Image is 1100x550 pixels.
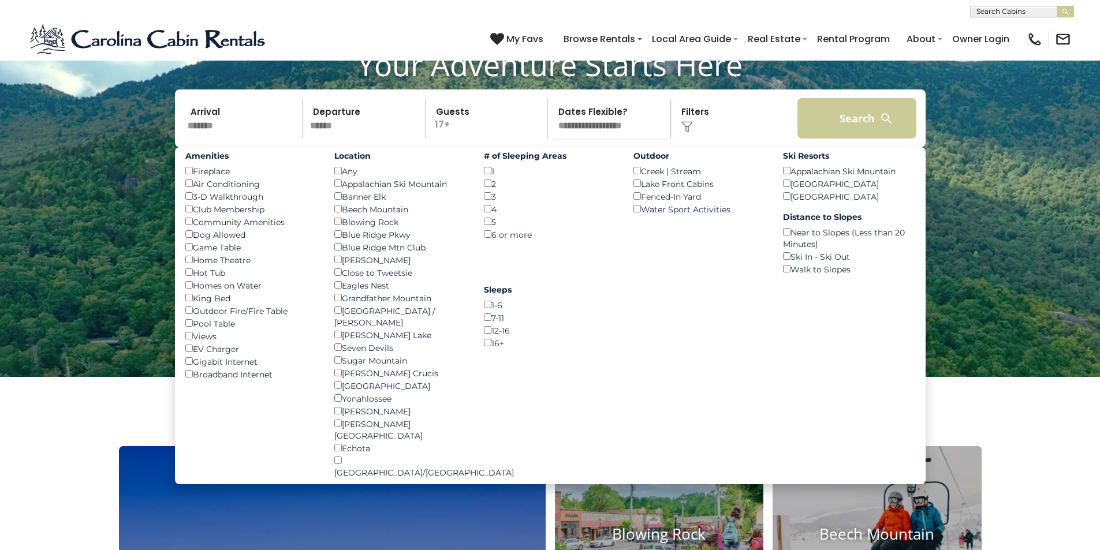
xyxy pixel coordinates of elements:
[484,228,616,241] div: 6 or more
[783,164,915,177] div: Appalachian Ski Mountain
[783,250,915,263] div: Ski In - Ski Out
[334,241,467,253] div: Blue Ridge Mtn Club
[1027,31,1043,47] img: phone-regular-black.png
[185,203,318,215] div: Club Membership
[185,150,318,162] label: Amenities
[633,177,766,190] div: Lake Front Cabins
[783,150,915,162] label: Ski Resorts
[773,525,982,543] h4: Beech Mountain
[334,392,467,405] div: Yonahlossee
[185,317,318,330] div: Pool Table
[484,311,616,324] div: 7-11
[646,29,737,49] a: Local Area Guide
[484,190,616,203] div: 3
[334,203,467,215] div: Beech Mountain
[334,328,467,341] div: [PERSON_NAME] Lake
[185,355,318,368] div: Gigabit Internet
[334,177,467,190] div: Appalachian Ski Mountain
[797,98,917,139] button: Search
[901,29,941,49] a: About
[879,111,894,126] img: search-regular-white.png
[783,177,915,190] div: [GEOGRAPHIC_DATA]
[681,121,693,133] img: filter--v1.png
[334,215,467,228] div: Blowing Rock
[334,405,467,417] div: [PERSON_NAME]
[185,215,318,228] div: Community Amenities
[185,368,318,380] div: Broadband Internet
[185,228,318,241] div: Dog Allowed
[484,215,616,228] div: 5
[633,203,766,215] div: Water Sport Activities
[185,253,318,266] div: Home Theatre
[185,266,318,279] div: Hot Tub
[558,29,641,49] a: Browse Rentals
[334,291,467,304] div: Grandfather Mountain
[185,330,318,342] div: Views
[484,164,616,177] div: 1
[484,298,616,311] div: 1-6
[334,379,467,392] div: [GEOGRAPHIC_DATA]
[742,29,806,49] a: Real Estate
[484,284,616,295] label: Sleeps
[506,32,543,46] span: My Favs
[334,354,467,366] div: Sugar Mountain
[811,29,896,49] a: Rental Program
[334,366,467,379] div: [PERSON_NAME] Crucis
[185,241,318,253] div: Game Table
[783,226,915,250] div: Near to Slopes (Less than 20 Minutes)
[185,291,318,304] div: King Bed
[334,190,467,203] div: Banner Elk
[334,454,467,478] div: [GEOGRAPHIC_DATA]/[GEOGRAPHIC_DATA]
[9,47,1091,83] h1: Your Adventure Starts Here
[334,279,467,291] div: Eagles Nest
[633,150,766,162] label: Outdoor
[490,32,546,47] a: My Favs
[334,442,467,454] div: Echota
[783,263,915,275] div: Walk to Slopes
[334,253,467,266] div: [PERSON_NAME]
[783,211,915,223] label: Distance to Slopes
[334,150,467,162] label: Location
[429,98,548,139] p: 17+
[185,164,318,177] div: Fireplace
[555,525,764,543] h4: Blowing Rock
[117,406,983,446] h3: Select Your Destination
[334,304,467,328] div: [GEOGRAPHIC_DATA] / [PERSON_NAME]
[334,228,467,241] div: Blue Ridge Pkwy
[484,203,616,215] div: 4
[633,190,766,203] div: Fenced-In Yard
[783,190,915,203] div: [GEOGRAPHIC_DATA]
[334,164,467,177] div: Any
[334,417,467,442] div: [PERSON_NAME][GEOGRAPHIC_DATA]
[185,190,318,203] div: 3-D Walkthrough
[185,304,318,317] div: Outdoor Fire/Fire Table
[185,279,318,291] div: Homes on Water
[484,336,616,349] div: 16+
[484,177,616,190] div: 2
[1055,31,1071,47] img: mail-regular-black.png
[484,150,616,162] label: # of Sleeping Areas
[334,341,467,354] div: Seven Devils
[185,342,318,355] div: EV Charger
[29,22,269,57] img: Blue-2.png
[484,324,616,336] div: 12-16
[946,29,1015,49] a: Owner Login
[334,266,467,279] div: Close to Tweetsie
[633,164,766,177] div: Creek | Stream
[185,177,318,190] div: Air Conditioning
